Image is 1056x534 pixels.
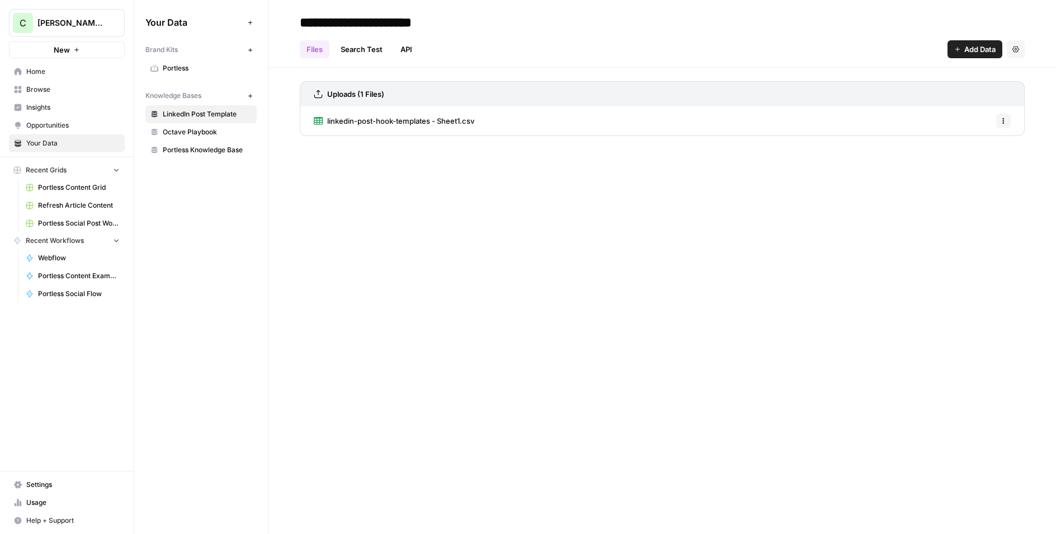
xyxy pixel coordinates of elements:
h1: [PERSON_NAME] [54,6,127,14]
div: Chris says… [9,176,215,210]
div: Thanks [PERSON_NAME]! I see it live now so I'll make all my uploads later [DATE] and hope it does... [40,339,215,385]
span: Portless Social Post Workflow [38,218,120,228]
span: Portless Social Flow [38,289,120,299]
div: Happy to help! [18,217,76,228]
span: Portless Content Example Flow [38,271,120,281]
span: Your Data [26,138,120,148]
a: Refresh Article Content [21,196,125,214]
button: Emoji picker [17,367,26,376]
a: Browse [9,81,125,99]
h3: Uploads (1 Files) [327,88,384,100]
div: Thank you sir! [141,176,215,201]
span: Brand Kits [145,45,178,55]
div: Hey [PERSON_NAME], just circling back to this to let you know that the import/export JSON files f... [9,235,183,315]
textarea: Message… [10,343,214,362]
span: Settings [26,480,120,490]
button: Recent Grids [9,162,125,179]
p: Active in the last 15m [54,14,134,25]
button: Help + Support [9,512,125,530]
span: Help + Support [26,516,120,526]
div: Chris says… [9,339,215,394]
a: Search Test [334,40,389,58]
span: LinkedIn Post Template [163,109,252,119]
span: C [20,16,26,30]
a: API [394,40,419,58]
span: Browse [26,85,120,95]
span: [PERSON_NAME]'s Workspace [37,17,105,29]
a: Portless Content Grid [21,179,125,196]
span: Insights [26,102,120,113]
span: Opportunities [26,120,120,130]
button: Home [175,4,196,26]
button: Start recording [71,367,80,376]
div: Manuel says… [9,121,215,176]
img: Profile image for Manuel [32,6,50,24]
div: Manuel says… [9,235,215,324]
button: Workspace: Chris's Workspace [9,9,125,37]
div: Close [196,4,216,25]
span: New [54,44,70,55]
a: Uploads (1 Files) [314,82,384,106]
div: Hope this helps and please let us know if there's anything else you need! [18,286,175,308]
button: Send a message… [192,362,210,380]
a: Home [9,63,125,81]
span: Portless Knowledge Base [163,145,252,155]
a: linkedin-post-hook-templates - Sheet1.csv [314,106,474,135]
span: Knowledge Bases [145,91,201,101]
div: [DATE] [9,324,215,339]
button: Add Data [947,40,1002,58]
span: Recent Workflows [26,236,84,246]
button: Recent Workflows [9,232,125,249]
span: Add Data [964,44,996,55]
span: Your Data [145,16,243,29]
button: Upload attachment [53,367,62,376]
a: Settings [9,476,125,494]
a: Portless Content Example Flow [21,267,125,285]
div: Chris says… [9,22,215,121]
span: Home [26,67,120,77]
div: Absolutely! I've already sent in the request for you. As soon as is back up for your workspace, I... [9,121,183,167]
a: Your Data [9,134,125,152]
a: Insights [9,99,125,116]
span: linkedin-post-hook-templates - Sheet1.csv [327,115,474,127]
div: Absolutely! I've already sent in the request for you. As soon as is back up for your workspace, I... [18,128,175,161]
span: Portless [163,63,252,73]
div: Manuel says… [9,210,215,236]
a: Opportunities [9,116,125,134]
a: Portless Knowledge Base [145,141,257,159]
a: Files [300,40,329,58]
a: Octave Playbook [145,123,257,141]
span: Recent Grids [26,165,67,175]
div: Yes. I need it back haha. I was part AirOps learning Cohort and we created all our workflows in o... [40,22,215,112]
span: Portless Content Grid [38,182,120,193]
span: Refresh Article Content [38,200,120,210]
a: Portless Social Flow [21,285,125,303]
a: Usage [9,494,125,512]
span: Webflow [38,253,120,263]
a: LinkedIn Post Template [145,105,257,123]
div: Thank you sir! [150,183,206,194]
div: Happy to help! [9,210,85,235]
div: Hey [PERSON_NAME], just circling back to this to let you know that the import/export JSON files f... [18,242,175,285]
button: Gif picker [35,367,44,376]
button: New [9,41,125,58]
a: Portless [145,59,257,77]
button: go back [7,4,29,26]
span: Octave Playbook [163,127,252,137]
span: Usage [26,498,120,508]
a: Webflow [21,249,125,267]
div: Yes. I need it back haha. I was part AirOps learning Cohort and we created all our workflows in o... [49,29,206,105]
a: Portless Social Post Workflow [21,214,125,232]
